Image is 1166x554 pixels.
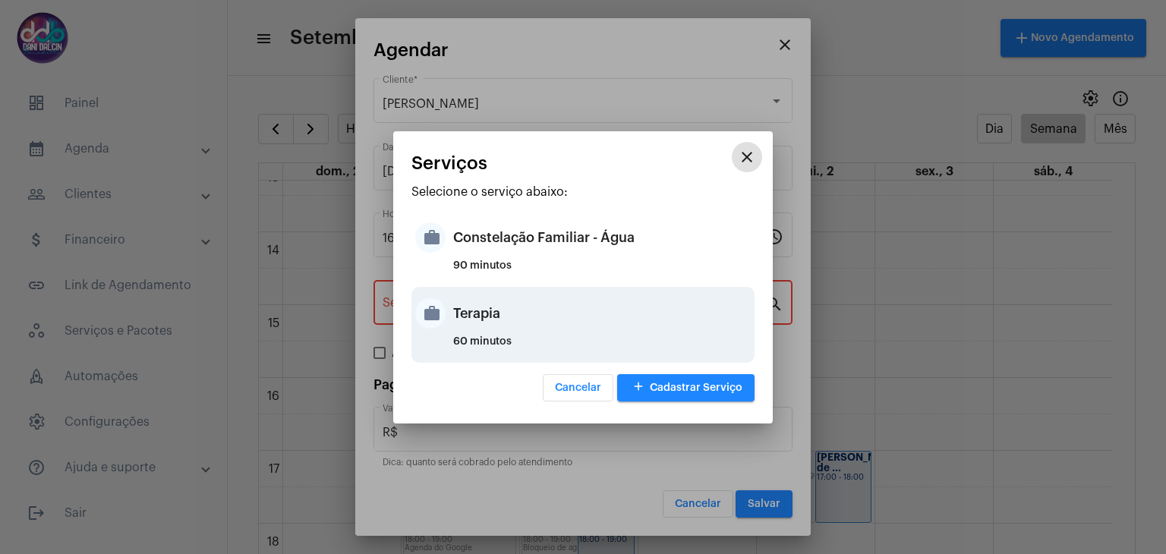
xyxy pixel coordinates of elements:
span: Serviços [411,153,487,173]
div: 90 minutos [453,260,751,283]
button: Cadastrar Serviço [617,374,755,401]
div: 60 minutos [453,336,751,359]
mat-icon: work [415,298,446,329]
span: Cancelar [555,382,601,393]
p: Selecione o serviço abaixo: [411,185,755,199]
button: Cancelar [543,374,613,401]
div: Terapia [453,291,751,336]
div: Constelação Familiar - Água [453,215,751,260]
mat-icon: work [415,222,446,253]
mat-icon: close [738,148,756,166]
span: Cadastrar Serviço [629,382,742,393]
mat-icon: add [629,377,648,398]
